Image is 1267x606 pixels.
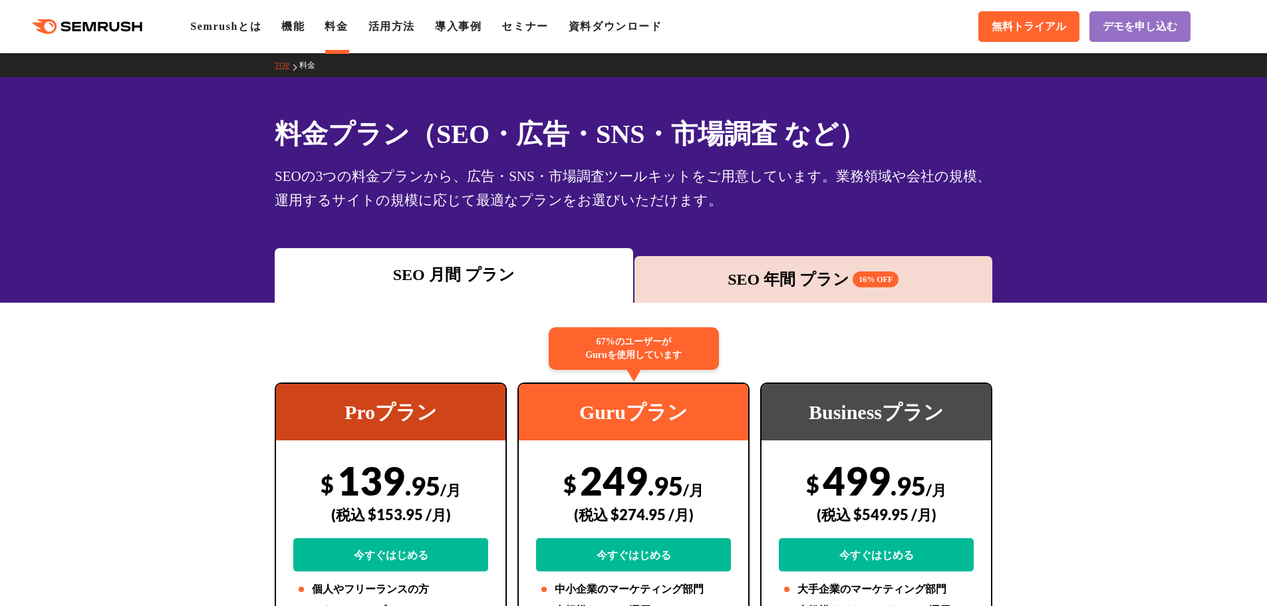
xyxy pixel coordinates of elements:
span: /月 [683,481,704,499]
div: SEO 月間 プラン [281,263,627,287]
li: 中小企業のマーケティング部門 [536,581,731,597]
a: 料金 [325,21,348,32]
a: 資料ダウンロード [569,21,662,32]
a: TOP [275,61,299,70]
a: 機能 [281,21,305,32]
a: 無料トライアル [978,11,1079,42]
a: 導入事例 [435,21,482,32]
span: $ [806,470,819,498]
div: 249 [536,457,731,571]
div: 139 [293,457,488,571]
div: Businessプラン [762,384,991,440]
span: .95 [405,470,440,501]
div: Proプラン [276,384,505,440]
span: $ [321,470,334,498]
span: $ [563,470,577,498]
div: (税込 $274.95 /月) [536,491,731,538]
span: /月 [926,481,946,499]
a: 活用方法 [368,21,415,32]
a: Semrushとは [190,21,261,32]
span: .95 [891,470,926,501]
li: 個人やフリーランスの方 [293,581,488,597]
span: デモを申し込む [1103,20,1177,34]
div: SEO 年間 プラン [641,267,986,291]
a: 今すぐはじめる [779,538,974,571]
a: セミナー [501,21,548,32]
div: 67%のユーザーが Guruを使用しています [549,327,719,370]
div: Guruプラン [519,384,748,440]
span: 無料トライアル [992,20,1066,34]
li: 大手企業のマーケティング部門 [779,581,974,597]
a: 今すぐはじめる [536,538,731,571]
div: SEOの3つの料金プランから、広告・SNS・市場調査ツールキットをご用意しています。業務領域や会社の規模、運用するサイトの規模に応じて最適なプランをお選びいただけます。 [275,164,992,212]
h1: 料金プラン（SEO・広告・SNS・市場調査 など） [275,114,992,154]
a: 料金 [299,61,325,70]
div: (税込 $153.95 /月) [293,491,488,538]
div: (税込 $549.95 /月) [779,491,974,538]
a: 今すぐはじめる [293,538,488,571]
span: 16% OFF [853,271,899,287]
div: 499 [779,457,974,571]
span: /月 [440,481,461,499]
a: デモを申し込む [1089,11,1191,42]
span: .95 [648,470,683,501]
